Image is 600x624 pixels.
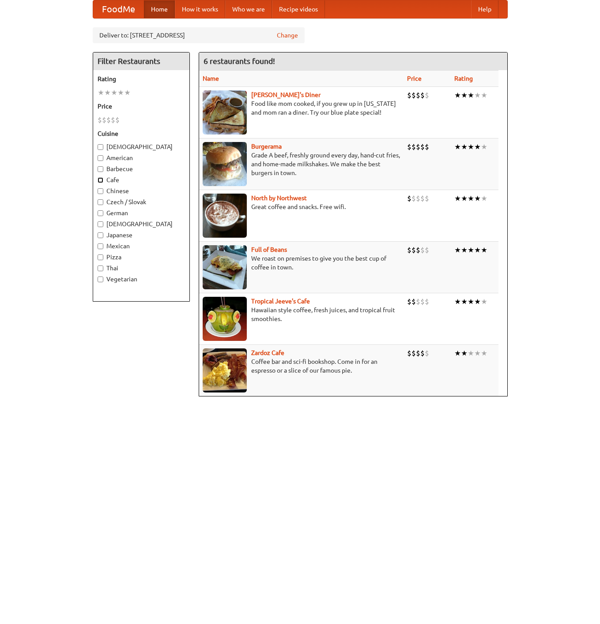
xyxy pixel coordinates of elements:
[407,297,411,306] li: $
[407,142,411,152] li: $
[420,245,425,255] li: $
[411,142,416,152] li: $
[104,88,111,97] li: ★
[411,194,416,203] li: $
[98,232,103,238] input: Japanese
[98,88,104,97] li: ★
[474,194,481,203] li: ★
[407,245,411,255] li: $
[454,348,461,358] li: ★
[98,220,185,228] label: [DEMOGRAPHIC_DATA]
[416,297,420,306] li: $
[454,75,473,82] a: Rating
[461,90,468,100] li: ★
[93,27,305,43] div: Deliver to: [STREET_ADDRESS]
[98,177,103,183] input: Cafe
[481,90,487,100] li: ★
[175,0,225,18] a: How it works
[471,0,498,18] a: Help
[420,348,425,358] li: $
[411,245,416,255] li: $
[407,348,411,358] li: $
[98,210,103,216] input: German
[420,297,425,306] li: $
[420,194,425,203] li: $
[203,245,247,289] img: beans.jpg
[481,194,487,203] li: ★
[251,91,321,98] a: [PERSON_NAME]'s Diner
[98,243,103,249] input: Mexican
[251,349,284,356] a: Zardoz Cafe
[416,245,420,255] li: $
[203,75,219,82] a: Name
[203,348,247,392] img: zardoz.jpg
[203,99,400,117] p: Food like mom cooked, if you grew up in [US_STATE] and mom ran a diner. Try our blue plate special!
[98,231,185,239] label: Japanese
[425,90,429,100] li: $
[98,129,185,138] h5: Cuisine
[425,348,429,358] li: $
[454,142,461,152] li: ★
[203,357,400,375] p: Coffee bar and sci-fi bookshop. Come in for an espresso or a slice of our famous pie.
[411,348,416,358] li: $
[225,0,272,18] a: Who we are
[416,194,420,203] li: $
[416,348,420,358] li: $
[474,297,481,306] li: ★
[203,151,400,177] p: Grade A beef, freshly ground every day, hand-cut fries, and home-made milkshakes. We make the bes...
[203,202,400,211] p: Great coffee and snacks. Free wifi.
[98,187,185,195] label: Chinese
[98,176,185,184] label: Cafe
[407,90,411,100] li: $
[98,254,103,260] input: Pizza
[251,194,307,202] a: North by Northwest
[425,194,429,203] li: $
[98,166,103,172] input: Barbecue
[474,90,481,100] li: ★
[98,142,185,151] label: [DEMOGRAPHIC_DATA]
[481,348,487,358] li: ★
[115,115,120,125] li: $
[203,194,247,238] img: north.jpg
[416,90,420,100] li: $
[468,348,474,358] li: ★
[98,253,185,262] label: Pizza
[98,275,185,284] label: Vegetarian
[468,297,474,306] li: ★
[98,155,103,161] input: American
[454,194,461,203] li: ★
[420,90,425,100] li: $
[124,88,131,97] li: ★
[204,57,275,65] ng-pluralize: 6 restaurants found!
[425,297,429,306] li: $
[203,90,247,135] img: sallys.jpg
[461,297,468,306] li: ★
[98,264,185,273] label: Thai
[454,90,461,100] li: ★
[468,245,474,255] li: ★
[98,144,103,150] input: [DEMOGRAPHIC_DATA]
[407,75,422,82] a: Price
[93,0,144,18] a: FoodMe
[468,142,474,152] li: ★
[98,102,185,111] h5: Price
[251,298,310,305] a: Tropical Jeeve's Cafe
[102,115,106,125] li: $
[117,88,124,97] li: ★
[98,277,103,282] input: Vegetarian
[481,297,487,306] li: ★
[111,88,117,97] li: ★
[98,153,185,162] label: American
[98,265,103,271] input: Thai
[203,306,400,323] p: Hawaiian style coffee, fresh juices, and tropical fruit smoothies.
[420,142,425,152] li: $
[411,90,416,100] li: $
[481,245,487,255] li: ★
[251,246,287,253] a: Full of Beans
[98,164,185,173] label: Barbecue
[407,194,411,203] li: $
[98,198,185,206] label: Czech / Slovak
